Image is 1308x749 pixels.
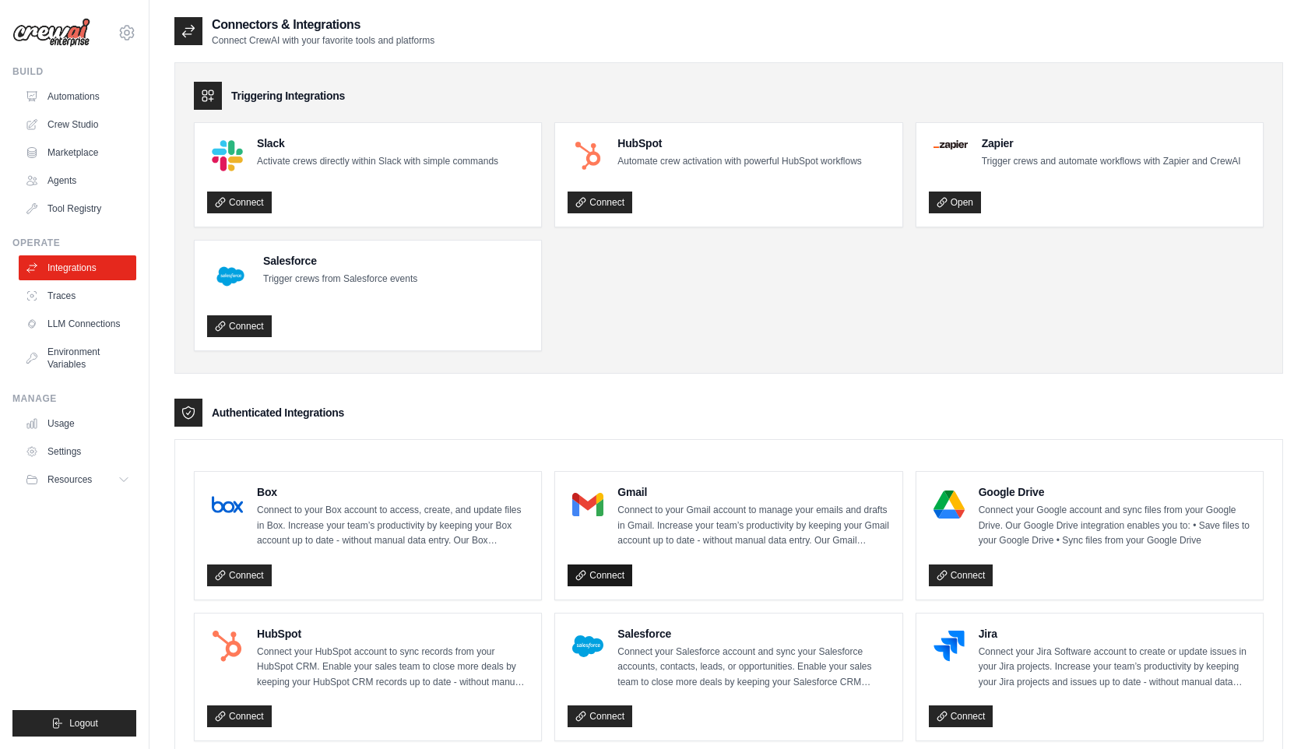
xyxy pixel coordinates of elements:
[929,192,981,213] a: Open
[617,484,889,500] h4: Gmail
[19,84,136,109] a: Automations
[257,484,529,500] h4: Box
[19,140,136,165] a: Marketplace
[263,272,417,287] p: Trigger crews from Salesforce events
[568,192,632,213] a: Connect
[934,489,965,520] img: Google Drive Logo
[979,645,1250,691] p: Connect your Jira Software account to create or update issues in your Jira projects. Increase you...
[12,18,90,47] img: Logo
[257,503,529,549] p: Connect to your Box account to access, create, and update files in Box. Increase your team’s prod...
[982,135,1241,151] h4: Zapier
[19,196,136,221] a: Tool Registry
[934,140,968,149] img: Zapier Logo
[19,311,136,336] a: LLM Connections
[929,705,993,727] a: Connect
[979,484,1250,500] h4: Google Drive
[617,645,889,691] p: Connect your Salesforce account and sync your Salesforce accounts, contacts, leads, or opportunit...
[982,154,1241,170] p: Trigger crews and automate workflows with Zapier and CrewAI
[12,710,136,737] button: Logout
[19,168,136,193] a: Agents
[19,411,136,436] a: Usage
[257,154,498,170] p: Activate crews directly within Slack with simple commands
[19,339,136,377] a: Environment Variables
[568,564,632,586] a: Connect
[207,192,272,213] a: Connect
[617,135,861,151] h4: HubSpot
[19,112,136,137] a: Crew Studio
[69,717,98,730] span: Logout
[934,631,965,662] img: Jira Logo
[568,705,632,727] a: Connect
[12,237,136,249] div: Operate
[19,467,136,492] button: Resources
[207,315,272,337] a: Connect
[207,564,272,586] a: Connect
[212,258,249,295] img: Salesforce Logo
[929,564,993,586] a: Connect
[12,65,136,78] div: Build
[257,135,498,151] h4: Slack
[617,626,889,642] h4: Salesforce
[212,34,434,47] p: Connect CrewAI with your favorite tools and platforms
[212,631,243,662] img: HubSpot Logo
[617,503,889,549] p: Connect to your Gmail account to manage your emails and drafts in Gmail. Increase your team’s pro...
[572,489,603,520] img: Gmail Logo
[212,489,243,520] img: Box Logo
[572,140,603,171] img: HubSpot Logo
[617,154,861,170] p: Automate crew activation with powerful HubSpot workflows
[257,645,529,691] p: Connect your HubSpot account to sync records from your HubSpot CRM. Enable your sales team to clo...
[979,626,1250,642] h4: Jira
[572,631,603,662] img: Salesforce Logo
[231,88,345,104] h3: Triggering Integrations
[257,626,529,642] h4: HubSpot
[12,392,136,405] div: Manage
[212,405,344,420] h3: Authenticated Integrations
[19,255,136,280] a: Integrations
[212,16,434,34] h2: Connectors & Integrations
[979,503,1250,549] p: Connect your Google account and sync files from your Google Drive. Our Google Drive integration e...
[207,705,272,727] a: Connect
[212,140,243,171] img: Slack Logo
[19,283,136,308] a: Traces
[19,439,136,464] a: Settings
[263,253,417,269] h4: Salesforce
[47,473,92,486] span: Resources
